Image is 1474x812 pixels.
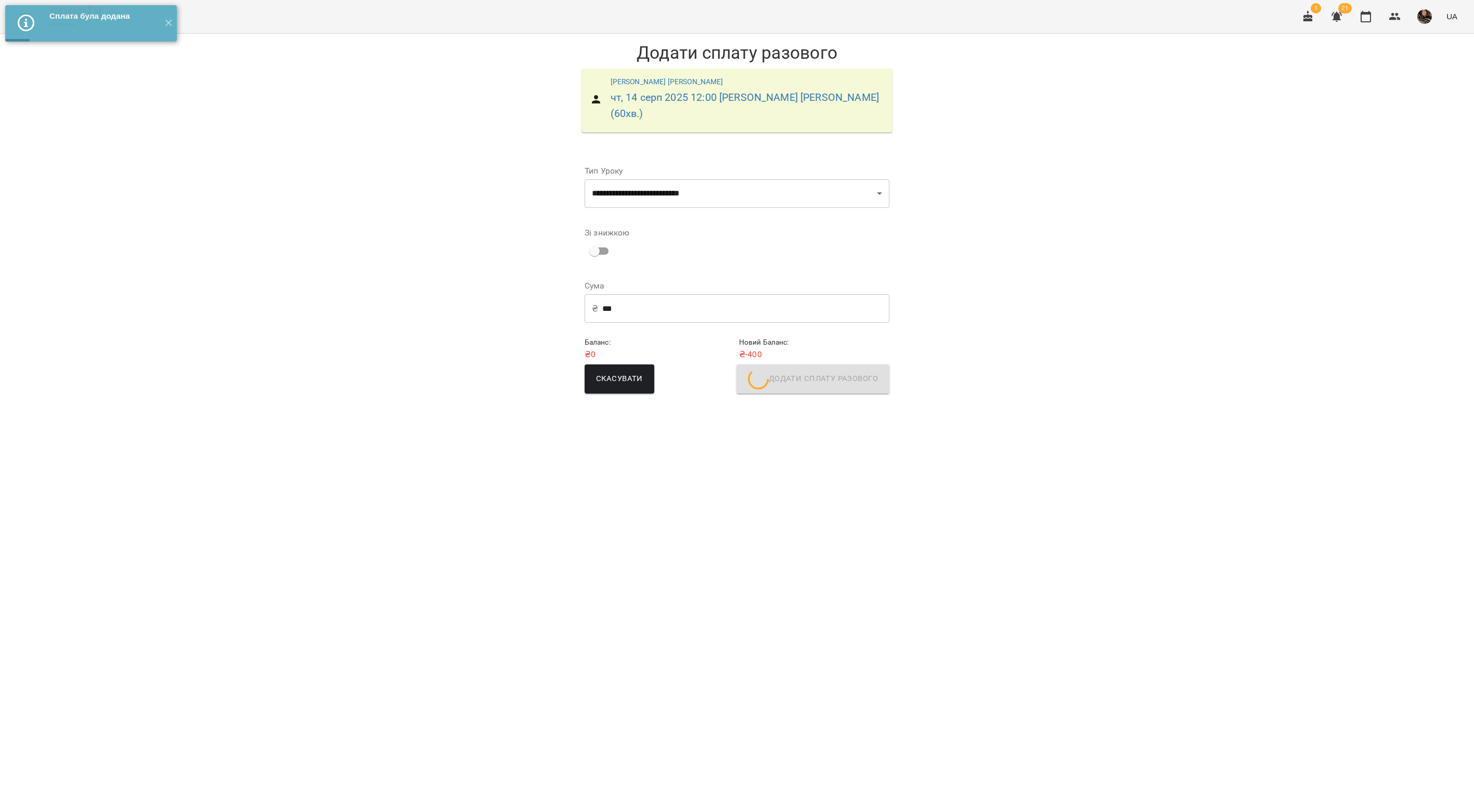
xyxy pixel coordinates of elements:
label: Сума [585,282,889,290]
p: ₴ 0 [585,348,735,361]
button: Скасувати [585,364,654,394]
span: Скасувати [596,372,643,386]
a: [PERSON_NAME] [PERSON_NAME] [611,77,723,86]
label: Тип Уроку [585,167,889,175]
span: UA [1446,11,1457,22]
span: 1 [1311,3,1321,14]
span: 21 [1338,3,1352,14]
a: чт, 14 серп 2025 12:00 [PERSON_NAME] [PERSON_NAME](60хв.) [611,91,879,120]
h6: Новий Баланс : [739,337,889,348]
button: UA [1442,7,1462,26]
p: ₴ -400 [739,348,889,361]
div: Сплата була додана [49,10,156,22]
img: 50c54b37278f070f9d74a627e50a0a9b.jpg [1417,9,1432,24]
p: ₴ [592,303,598,315]
h6: Баланс : [585,337,735,348]
label: Зі знижкою [585,229,629,237]
h1: Додати сплату разового [576,42,898,63]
